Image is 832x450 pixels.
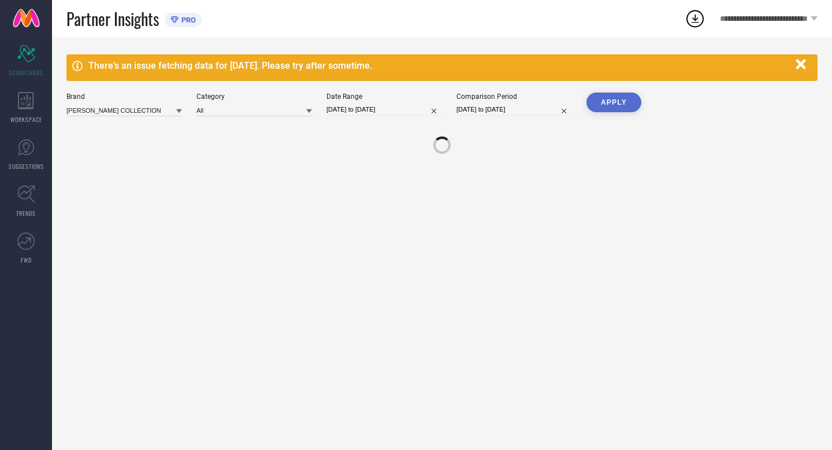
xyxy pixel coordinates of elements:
span: TRENDS [16,209,36,217]
div: There's an issue fetching data for [DATE]. Please try after sometime. [88,60,790,71]
span: Partner Insights [66,7,159,31]
span: PRO [179,16,196,24]
div: Category [196,93,312,101]
button: APPLY [586,93,641,112]
input: Select date range [326,104,442,116]
div: Comparison Period [456,93,572,101]
div: Open download list [685,8,705,29]
span: FWD [21,256,32,264]
div: Brand [66,93,182,101]
span: SUGGESTIONS [9,162,44,171]
input: Select comparison period [456,104,572,116]
span: SCORECARDS [9,68,43,77]
div: Date Range [326,93,442,101]
span: WORKSPACE [10,115,42,124]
